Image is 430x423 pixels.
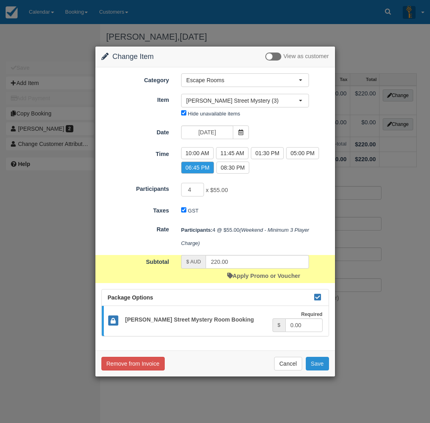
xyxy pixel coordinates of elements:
[181,227,311,246] em: (Weekend - Minimum 3 Player Charge)
[95,147,175,158] label: Time
[181,147,214,159] label: 10:00 AM
[175,223,335,250] div: 4 @ $55.00
[186,76,299,84] span: Escape Rooms
[113,53,154,61] span: Change Item
[95,182,175,193] label: Participants
[274,357,302,370] button: Cancel
[181,162,214,174] label: 06:45 PM
[188,111,240,117] label: Hide unavailable items
[181,183,204,196] input: Participants
[181,227,212,233] strong: Participants
[306,357,329,370] button: Save
[206,187,228,193] span: x $55.00
[95,93,175,104] label: Item
[95,255,175,266] label: Subtotal
[119,317,272,323] h5: [PERSON_NAME] Street Mystery Room Booking
[216,162,249,174] label: 08:30 PM
[188,208,199,214] label: GST
[278,322,281,328] small: $
[186,259,201,265] small: $ AUD
[95,125,175,137] label: Date
[227,273,300,279] a: Apply Promo or Voucher
[216,147,248,159] label: 11:45 AM
[181,94,309,107] button: [PERSON_NAME] Street Mystery (3)
[301,312,322,317] strong: Required
[108,294,153,301] span: Package Options
[101,357,165,370] button: Remove from Invoice
[186,97,299,105] span: [PERSON_NAME] Street Mystery (3)
[95,73,175,85] label: Category
[251,147,284,159] label: 01:30 PM
[95,223,175,234] label: Rate
[95,204,175,215] label: Taxes
[283,53,329,60] span: View as customer
[286,147,319,159] label: 05:00 PM
[102,306,329,336] a: [PERSON_NAME] Street Mystery Room Booking Required $
[181,73,309,87] button: Escape Rooms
